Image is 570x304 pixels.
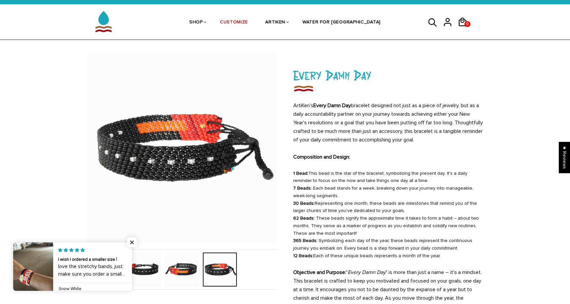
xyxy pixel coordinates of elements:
p: ArtiKen's bracelet designed not just as a piece of jewelry, but as a daily accountability partner... [293,101,483,144]
strong: 1 Bead: [293,170,308,176]
li: Each bead stands for a week, breaking down your journey into manageable, week-long segments. [293,185,483,200]
img: Handmade Beaded ArtiKen Every Damn Day Black and Red Bracelet [127,253,161,287]
span: Close popup widget [127,237,137,247]
span: Representing one month, these beads are milestones that remind you of the larger chunks of time y... [293,200,477,214]
span: 0 [465,19,470,29]
strong: 12 Beads: [293,253,313,258]
a: SHOP [189,5,203,40]
img: Every Damn Day [165,253,199,287]
h1: Every Damn Day [293,66,483,84]
img: Handmade Beaded ArtiKen Every Damn Day Black and Red Bracelet [87,53,277,243]
a: 0 [458,29,472,30]
strong: 62 Beads: [293,215,315,221]
strong: 30 Beads: [293,200,315,206]
li: Symbolizing each day of the year, these beads represent the continuous journey you embark on. Eve... [293,237,483,252]
strong: Every Damn Day [313,102,351,109]
strong: 365 Beads: [293,238,317,243]
li: This bead is the star of the bracelet, symbolizing the present day. It's a daily reminder to focu... [293,170,483,185]
img: Every Damn Day [293,84,314,93]
strong: Composition and Design: [293,154,350,160]
strong: 7 Beads: [293,185,312,191]
em: Every Damn Day [348,269,386,276]
li: Each of these unique beads represents a month of the year. [293,252,483,260]
a: ARTIKEN [265,5,285,40]
a: CUSTOMIZE [220,5,248,40]
div: Click to open Judge.me floating reviews tab [559,142,570,173]
strong: Objective and Purpose: [293,269,346,276]
li: These beads signify the approximate time it takes to form a habit – about two months. They serve ... [293,215,483,237]
a: WATER FOR [GEOGRAPHIC_DATA] [302,5,381,40]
